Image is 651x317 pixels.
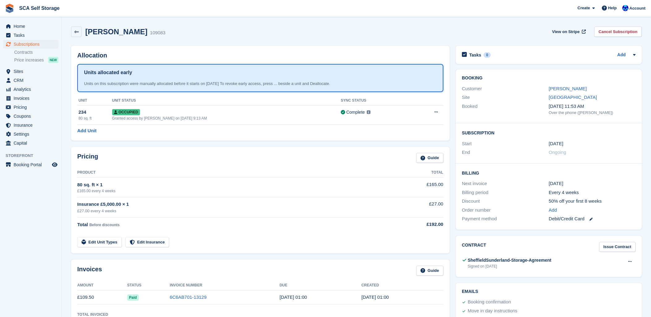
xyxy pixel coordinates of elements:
[462,180,549,187] div: Next invoice
[14,94,51,103] span: Invoices
[14,139,51,147] span: Capital
[617,52,626,59] a: Add
[51,161,58,168] a: Preview store
[549,110,636,116] div: Over the phone ([PERSON_NAME])
[14,57,44,63] span: Price increases
[170,294,206,300] a: 6C6AB701-13129
[77,127,96,134] a: Add Unit
[361,281,443,290] th: Created
[127,294,139,301] span: Paid
[5,4,14,13] img: stora-icon-8386f47178a22dfd0bd8f6a31ec36ba5ce8667c1dd55bd0f319d3a0aa187defe.svg
[416,153,443,163] a: Guide
[549,86,587,91] a: [PERSON_NAME]
[549,95,597,100] a: [GEOGRAPHIC_DATA]
[3,94,58,103] a: menu
[280,294,307,300] time: 2025-09-21 00:00:00 UTC
[462,289,636,294] h2: Emails
[484,52,491,58] div: 0
[3,31,58,40] a: menu
[78,109,112,116] div: 234
[77,222,88,227] span: Total
[462,242,486,252] h2: Contract
[77,281,127,290] th: Amount
[468,307,518,315] div: Move in day instructions
[14,31,51,40] span: Tasks
[77,96,112,106] th: Unit
[468,298,511,306] div: Booking confirmation
[14,85,51,94] span: Analytics
[462,85,549,92] div: Customer
[3,40,58,49] a: menu
[112,96,341,106] th: Unit Status
[14,67,51,76] span: Sites
[462,76,636,81] h2: Booking
[361,294,389,300] time: 2025-09-20 00:00:56 UTC
[84,69,132,76] h1: Units allocated early
[14,130,51,138] span: Settings
[77,52,443,59] h2: Allocation
[387,168,443,178] th: Total
[77,188,387,194] div: £165.00 every 4 weeks
[549,207,557,214] a: Add
[549,189,636,196] div: Every 4 weeks
[3,121,58,129] a: menu
[462,103,549,116] div: Booked
[3,85,58,94] a: menu
[85,27,147,36] h2: [PERSON_NAME]
[3,103,58,112] a: menu
[549,103,636,110] div: [DATE] 11:53 AM
[462,170,636,176] h2: Billing
[14,103,51,112] span: Pricing
[14,121,51,129] span: Insurance
[469,52,481,58] h2: Tasks
[367,110,370,114] img: icon-info-grey-7440780725fd019a000dd9b08b2336e03edf1995a4989e88bcd33f0948082b44.svg
[14,112,51,120] span: Coupons
[17,3,62,13] a: SCA Self Storage
[170,281,279,290] th: Invoice Number
[462,129,636,136] h2: Subscription
[3,130,58,138] a: menu
[14,76,51,85] span: CRM
[468,257,552,264] div: SheffieldSunderland-Storage-Agreement
[468,264,552,269] div: Signed on [DATE]
[549,150,566,155] span: Ongoing
[150,29,165,36] div: 109083
[462,149,549,156] div: End
[89,223,120,227] span: Before discounts
[14,40,51,49] span: Subscriptions
[608,5,617,11] span: Help
[77,201,387,208] div: Insurance £5,000.00 × 1
[599,242,636,252] a: Issue Contract
[341,96,412,106] th: Sync Status
[84,81,437,87] div: Units on this subscription were manually allocated before it starts on [DATE] To revoke early acc...
[387,197,443,217] td: £27.00
[14,160,51,169] span: Booking Portal
[594,27,642,37] a: Cancel Subscription
[77,208,387,214] div: £27.00 every 4 weeks
[3,139,58,147] a: menu
[77,153,98,163] h2: Pricing
[3,76,58,85] a: menu
[77,266,102,276] h2: Invoices
[125,237,169,247] a: Edit Insurance
[14,49,58,55] a: Contracts
[549,198,636,205] div: 50% off your first 8 weeks
[416,266,443,276] a: Guide
[112,109,140,115] span: Occupied
[48,57,58,63] div: NEW
[346,109,365,116] div: Complete
[127,281,170,290] th: Status
[549,140,563,147] time: 2025-09-20 23:00:00 UTC
[387,178,443,197] td: £165.00
[3,67,58,76] a: menu
[549,180,636,187] div: [DATE]
[77,181,387,188] div: 80 sq. ft × 1
[462,189,549,196] div: Billing period
[550,27,587,37] a: View on Stripe
[14,57,58,63] a: Price increases NEW
[552,29,580,35] span: View on Stripe
[387,221,443,228] div: £192.00
[629,5,645,11] span: Account
[462,198,549,205] div: Discount
[77,290,127,304] td: £109.50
